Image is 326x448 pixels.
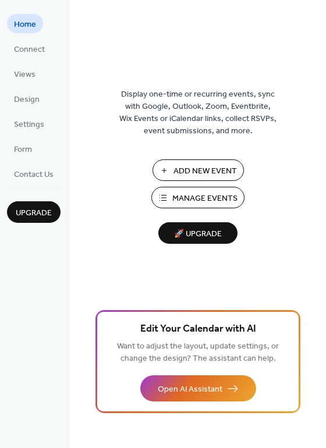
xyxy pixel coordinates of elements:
[158,222,238,244] button: 🚀 Upgrade
[140,375,256,401] button: Open AI Assistant
[153,159,244,181] button: Add New Event
[14,94,40,106] span: Design
[14,69,36,81] span: Views
[117,339,279,367] span: Want to adjust the layout, update settings, or change the design? The assistant can help.
[14,169,54,181] span: Contact Us
[7,39,52,58] a: Connect
[14,19,36,31] span: Home
[158,383,222,396] span: Open AI Assistant
[14,119,44,131] span: Settings
[7,114,51,133] a: Settings
[7,89,47,108] a: Design
[119,88,277,137] span: Display one-time or recurring events, sync with Google, Outlook, Zoom, Eventbrite, Wix Events or ...
[151,187,245,208] button: Manage Events
[172,193,238,205] span: Manage Events
[14,44,45,56] span: Connect
[165,226,231,242] span: 🚀 Upgrade
[16,207,52,219] span: Upgrade
[7,64,42,83] a: Views
[14,144,32,156] span: Form
[140,321,256,337] span: Edit Your Calendar with AI
[7,14,43,33] a: Home
[7,201,61,223] button: Upgrade
[7,139,39,158] a: Form
[173,165,237,177] span: Add New Event
[7,164,61,183] a: Contact Us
